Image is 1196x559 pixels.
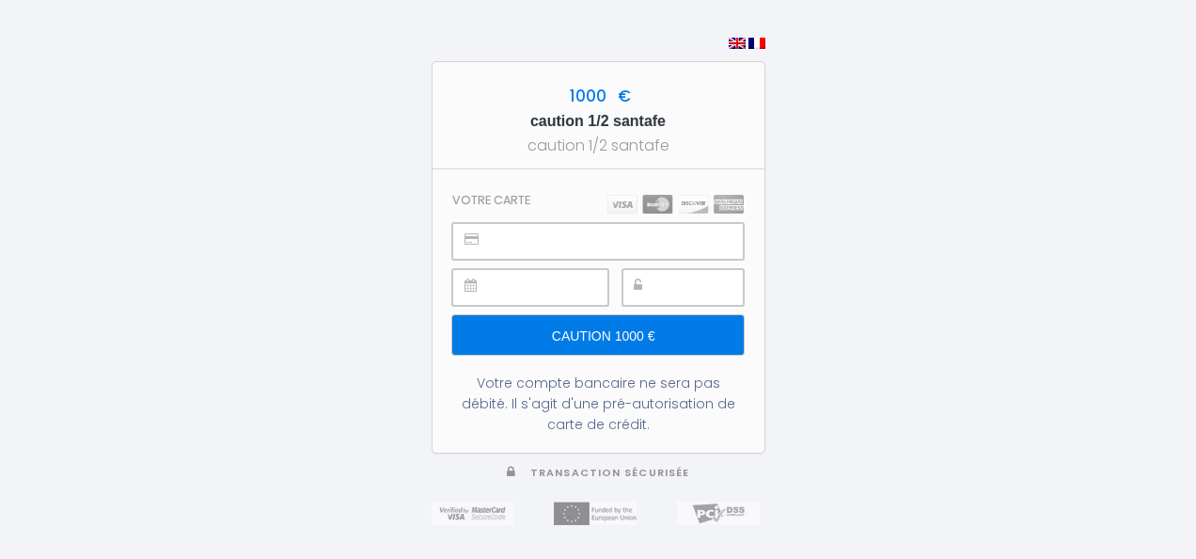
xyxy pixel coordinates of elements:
iframe: Secure payment input frame [495,270,606,305]
img: fr.png [748,38,765,49]
img: en.png [729,38,746,49]
input: Caution 1000 € [452,315,743,355]
h5: caution 1/2 santafe [449,109,747,134]
h3: Votre carte [452,193,530,207]
iframe: Secure payment input frame [665,270,743,305]
span: 1000 € [565,85,631,107]
div: caution 1/2 santafe [449,134,747,157]
span: Transaction sécurisée [530,466,689,480]
img: carts.png [607,195,744,214]
div: Votre compte bancaire ne sera pas débité. Il s'agit d'une pré-autorisation de carte de crédit. [452,373,743,435]
iframe: Secure payment input frame [495,224,742,259]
